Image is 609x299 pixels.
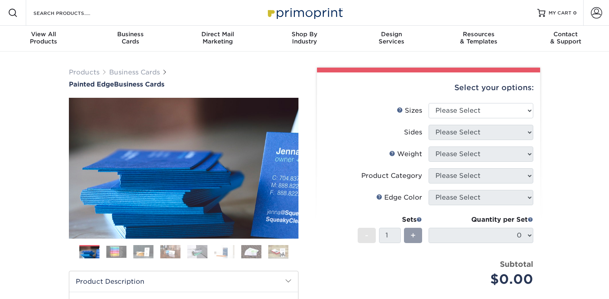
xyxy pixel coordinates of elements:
img: Painted Edge 01 [69,54,298,283]
a: Contact& Support [522,26,609,52]
span: 0 [573,10,577,16]
div: Quantity per Set [429,215,533,225]
span: Painted Edge [69,80,114,88]
span: Direct Mail [174,31,261,38]
span: - [365,229,369,241]
span: Shop By [261,31,348,38]
div: & Templates [435,31,522,45]
div: Sides [404,128,422,137]
div: $0.00 [435,270,533,289]
div: Industry [261,31,348,45]
div: Sets [358,215,422,225]
div: Weight [389,149,422,159]
span: + [410,229,416,241]
a: Shop ByIndustry [261,26,348,52]
a: DesignServices [348,26,435,52]
img: Business Cards 04 [160,245,180,259]
h2: Product Description [69,271,298,292]
span: MY CART [549,10,572,16]
a: Products [69,68,99,76]
div: Edge Color [376,193,422,202]
span: Contact [522,31,609,38]
div: Cards [87,31,174,45]
img: Business Cards 06 [214,245,234,259]
a: Business Cards [109,68,160,76]
div: & Support [522,31,609,45]
input: SEARCH PRODUCTS..... [33,8,111,18]
div: Services [348,31,435,45]
span: Business [87,31,174,38]
a: BusinessCards [87,26,174,52]
img: Business Cards 01 [79,242,99,262]
h1: Business Cards [69,80,298,88]
img: Business Cards 03 [133,245,153,259]
a: Painted EdgeBusiness Cards [69,80,298,88]
img: Business Cards 05 [187,245,207,259]
img: Primoprint [264,4,345,21]
div: Sizes [397,106,422,115]
strong: Subtotal [500,260,533,268]
a: Direct MailMarketing [174,26,261,52]
img: Business Cards 07 [241,245,261,259]
a: Resources& Templates [435,26,522,52]
img: Business Cards 02 [106,245,126,258]
div: Select your options: [323,72,534,103]
span: Resources [435,31,522,38]
span: Design [348,31,435,38]
div: Marketing [174,31,261,45]
div: Product Category [361,171,422,181]
img: Business Cards 08 [268,245,288,259]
